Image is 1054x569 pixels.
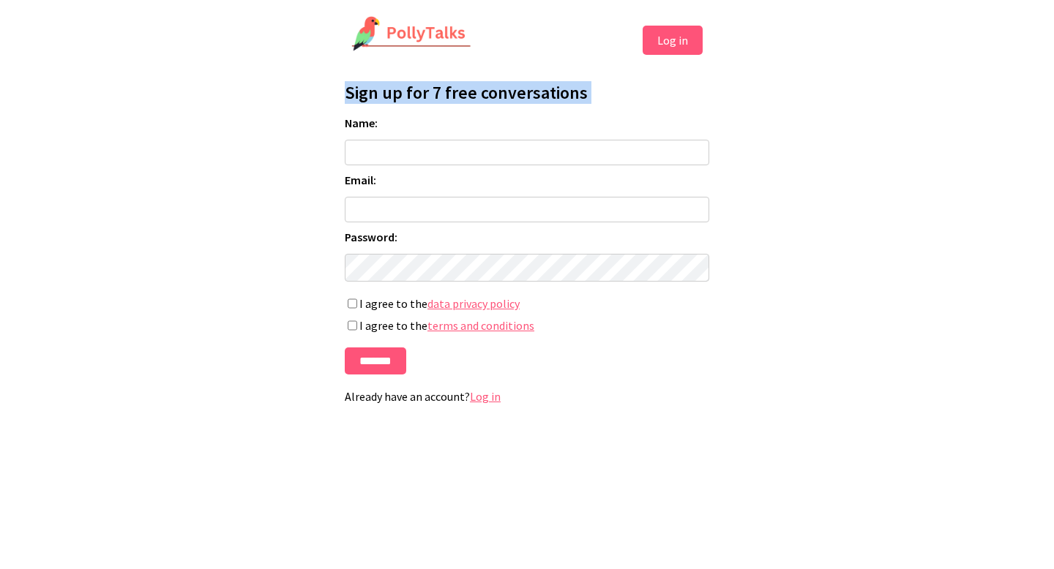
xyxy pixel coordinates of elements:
a: terms and conditions [427,318,534,333]
input: I agree to theterms and conditions [348,320,357,331]
label: I agree to the [345,318,709,333]
label: I agree to the [345,296,709,311]
label: Email: [345,173,709,187]
label: Name: [345,116,709,130]
a: data privacy policy [427,296,520,311]
h1: Sign up for 7 free conversations [345,81,709,104]
img: PollyTalks Logo [351,16,471,53]
p: Already have an account? [345,389,709,404]
input: I agree to thedata privacy policy [348,298,357,309]
button: Log in [643,26,703,55]
a: Log in [470,389,501,404]
label: Password: [345,230,709,244]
